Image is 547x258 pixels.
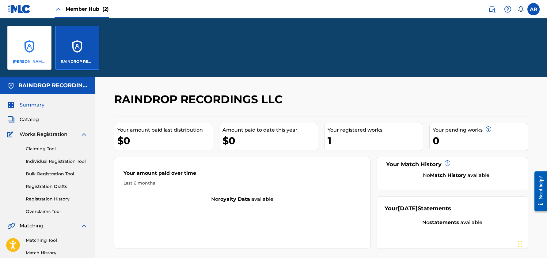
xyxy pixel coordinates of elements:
span: ? [486,127,491,132]
a: CatalogCatalog [7,116,39,123]
span: Matching [20,222,44,230]
div: 0 [433,134,528,148]
div: Your amount paid over time [123,170,361,180]
div: No available [392,172,520,179]
img: MLC Logo [7,5,31,13]
h2: RAINDROP RECORDINGS LLC [114,92,286,106]
div: No available [385,219,520,226]
a: Match History [26,250,88,256]
div: Your Match History [385,160,520,169]
div: $0 [117,134,213,148]
span: Works Registration [20,131,67,138]
a: Overclaims Tool [26,208,88,215]
h5: RAINDROP RECORDINGS LLC [18,82,88,89]
span: Summary [20,101,44,109]
div: Drag [518,235,522,253]
a: Registration Drafts [26,183,88,190]
iframe: Chat Widget [516,229,547,258]
div: Your registered works [328,126,423,134]
span: Member Hub [66,6,109,13]
div: Last 6 months [123,180,361,186]
div: Amount paid to date this year [222,126,318,134]
a: Claiming Tool [26,146,88,152]
img: Matching [7,222,15,230]
div: No available [114,196,370,203]
span: [DATE] [398,205,418,212]
span: ? [445,161,450,166]
img: Catalog [7,116,15,123]
div: User Menu [527,3,540,15]
div: Your pending works [433,126,528,134]
img: Close [55,6,62,13]
strong: royalty data [218,196,250,202]
a: Public Search [486,3,498,15]
a: Registration History [26,196,88,202]
a: AccountsRAINDROP RECORDINGS LLC [55,26,99,70]
iframe: Resource Center [530,167,547,216]
a: Accounts[PERSON_NAME] Raindrop [7,26,51,70]
img: expand [80,222,88,230]
div: Your Statements [385,204,451,213]
span: (2) [102,6,109,12]
div: $0 [222,134,318,148]
div: Help [502,3,514,15]
div: Notifications [518,6,524,12]
img: Accounts [7,82,15,89]
span: Catalog [20,116,39,123]
img: Works Registration [7,131,15,138]
strong: Match History [430,172,466,178]
p: RAINDROP RECORDINGS LLC [61,59,94,64]
a: Individual Registration Tool [26,158,88,165]
img: search [488,6,496,13]
a: Bulk Registration Tool [26,171,88,177]
div: Your amount paid last distribution [117,126,213,134]
strong: statements [429,219,459,225]
a: Matching Tool [26,237,88,244]
img: help [504,6,511,13]
div: 1 [328,134,423,148]
img: Summary [7,101,15,109]
a: SummarySummary [7,101,44,109]
img: expand [80,131,88,138]
p: Antonio Drevion Raindrop [13,59,46,64]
